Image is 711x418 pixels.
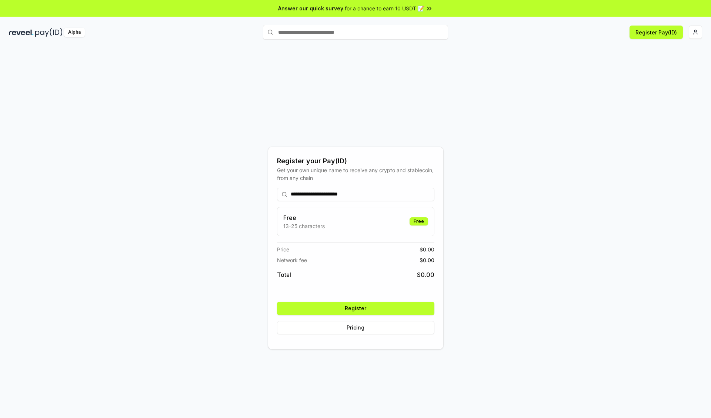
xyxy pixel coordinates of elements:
[277,302,434,315] button: Register
[283,213,325,222] h3: Free
[277,270,291,279] span: Total
[277,321,434,334] button: Pricing
[277,256,307,264] span: Network fee
[283,222,325,230] p: 13-25 characters
[420,245,434,253] span: $ 0.00
[278,4,343,12] span: Answer our quick survey
[417,270,434,279] span: $ 0.00
[35,28,63,37] img: pay_id
[277,156,434,166] div: Register your Pay(ID)
[64,28,85,37] div: Alpha
[410,217,428,225] div: Free
[277,166,434,182] div: Get your own unique name to receive any crypto and stablecoin, from any chain
[9,28,34,37] img: reveel_dark
[277,245,289,253] span: Price
[345,4,424,12] span: for a chance to earn 10 USDT 📝
[630,26,683,39] button: Register Pay(ID)
[420,256,434,264] span: $ 0.00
